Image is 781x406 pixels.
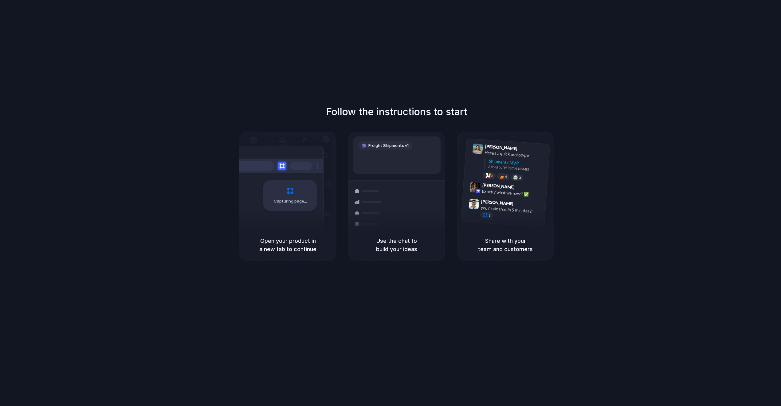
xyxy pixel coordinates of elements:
div: Added by [PERSON_NAME] [488,164,545,173]
h5: Use the chat to build your ideas [355,237,438,253]
span: [PERSON_NAME] [481,198,514,207]
span: 1 [489,214,491,217]
span: 9:41 AM [519,146,532,153]
span: 9:47 AM [515,201,528,209]
div: you made that in 5 minutes?! [481,205,542,215]
span: Freight Shipments v1 [368,143,409,149]
h5: Share with your team and customers [464,237,547,253]
span: [PERSON_NAME] [485,143,517,152]
span: 5 [505,175,507,179]
div: 🤯 [513,175,518,180]
div: Exactly what we need! ✅ [482,188,543,199]
div: Here's a quick prototype [485,149,546,160]
span: [PERSON_NAME] [482,182,515,191]
span: 3 [519,176,521,179]
h5: Open your product in a new tab to continue [247,237,329,253]
span: 8 [491,174,493,178]
h1: Follow the instructions to start [326,104,467,119]
div: Shipments MVP [489,158,545,168]
span: Capturing page [274,198,308,204]
span: 9:42 AM [516,185,529,192]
